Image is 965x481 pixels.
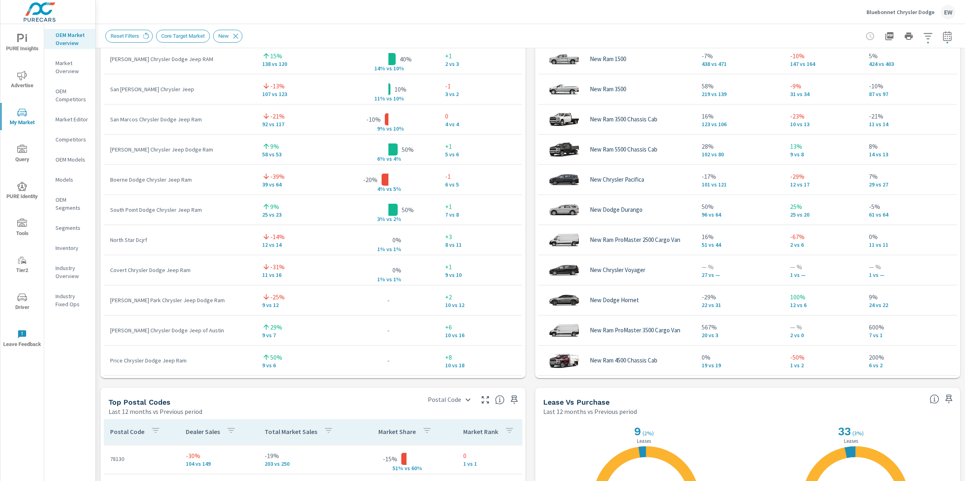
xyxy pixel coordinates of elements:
p: s 10% [389,95,409,102]
p: [PERSON_NAME] Park Chrysler Jeep Dodge Ram [110,296,249,304]
p: New Chrysler Pacifica [590,176,644,183]
div: Inventory [44,242,95,254]
p: 29 vs 27 [869,181,954,188]
img: glamour [548,77,580,101]
p: +1 [445,202,515,211]
p: — % [790,322,856,332]
p: +1 [445,262,515,272]
p: 28% [702,141,777,151]
p: 10 vs 18 [445,362,515,368]
p: -17% [702,172,777,181]
p: North Star Dcjrf [110,236,249,244]
img: glamour [548,168,580,192]
p: 14 vs 13 [869,151,954,158]
p: -14% [270,232,285,242]
div: OEM Competitors [44,85,95,105]
p: 4% v [368,185,389,192]
div: Industry Overview [44,262,95,282]
p: 5% [869,51,954,61]
p: -67% [790,232,856,242]
div: Postal Code [423,393,476,407]
p: 27 vs — [702,272,777,278]
p: 11 vs 14 [869,121,954,127]
p: 203 vs 250 [265,461,350,467]
p: 0 [445,111,515,121]
p: 5 vs 6 [445,151,515,158]
p: 7% [869,172,954,181]
button: Apply Filters [920,28,936,44]
p: 13% [790,141,856,151]
img: glamour [548,318,580,342]
p: 107 vs 123 [262,91,332,97]
img: glamour [548,137,580,162]
span: Core Target Market [156,33,209,39]
p: OEM Market Overview [55,31,89,47]
p: 7 vs 8 [445,211,515,218]
p: 11 vs 16 [262,272,332,278]
p: s 10% [389,125,409,132]
div: Market Overview [44,57,95,77]
p: 0% [392,235,401,245]
p: -10% [366,115,381,124]
p: -20% [363,175,378,184]
p: ( 3% ) [852,430,865,437]
span: My Market [3,108,41,127]
div: Models [44,174,95,186]
p: Market Overview [55,59,89,75]
h2: 9 [632,425,641,438]
div: OEM Models [44,154,95,166]
p: [PERSON_NAME] Chrysler Dodge Jeep of Austin [110,326,249,334]
img: glamour [548,228,580,252]
p: -25% [270,292,285,302]
p: 0% [392,265,401,275]
span: Leave Feedback [3,330,41,349]
p: -10% [790,51,856,61]
p: Price Chrysler Dodge Jeep Ram [110,356,249,364]
p: 25 vs 23 [262,211,332,218]
p: 12 vs 6 [790,302,856,308]
p: s 10% [389,65,409,72]
p: 6 vs 2 [869,362,954,368]
p: +6 [445,322,515,332]
p: 58 vs 53 [262,151,332,158]
p: — % [869,262,954,272]
p: 9 vs 7 [262,332,332,338]
p: 100% [790,292,856,302]
p: San Marcos Chrysler Dodge Jeep Ram [110,115,249,123]
p: 25% [790,202,856,211]
p: s 4% [389,155,409,162]
div: Competitors [44,133,95,145]
div: Industry Fixed Ops [44,290,95,310]
div: EW [941,5,955,19]
p: 15% [270,51,282,61]
p: Bluebonnet Chrysler Dodge [866,8,934,16]
p: Leases [635,438,653,444]
p: 50% [402,145,414,154]
p: -50% [790,352,856,362]
p: - [387,295,390,305]
p: 9% [869,292,954,302]
p: 29% [270,322,282,332]
span: Understand how shoppers are deciding to purchase vehicles. Sales data is based off market registr... [930,394,939,404]
p: 9 vs 6 [262,362,332,368]
span: PURE Identity [3,182,41,201]
p: 10% [394,84,407,94]
p: 3 vs 2 [445,91,515,97]
p: -5% [869,202,954,211]
p: s 5% [389,185,409,192]
h5: Lease vs Purchase [543,398,610,406]
p: 2 vs 0 [790,332,856,338]
p: 12 vs 14 [262,242,332,248]
p: -29% [790,172,856,181]
p: -9% [790,81,856,91]
button: Make Fullscreen [479,393,492,406]
p: 102 vs 80 [702,151,777,158]
button: Select Date Range [939,28,955,44]
p: +1 [445,141,515,151]
p: New Ram 3500 Chassis Cab [590,116,657,123]
p: OEM Competitors [55,87,89,103]
p: 51% v [386,465,407,472]
p: New Ram ProMaster 2500 Cargo Van [590,236,680,244]
p: 9% v [368,125,389,132]
p: Total Market Sales [265,428,317,436]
